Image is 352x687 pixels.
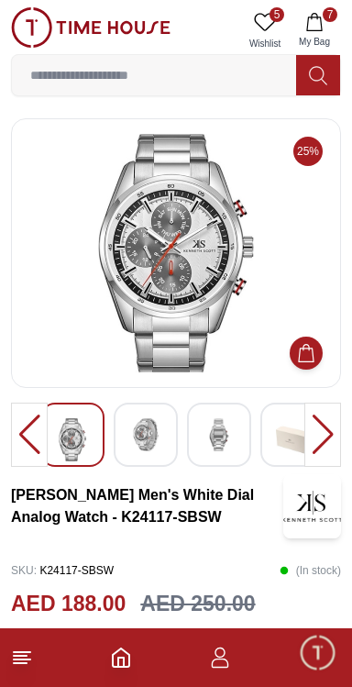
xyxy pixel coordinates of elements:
h3: [PERSON_NAME] Men's White Dial Analog Watch - K24117-SBSW [11,484,283,528]
img: Kenneth Scott Men's White Dial Analog Watch - K24117-GBGW [276,418,309,461]
h2: AED 188.00 [11,588,126,620]
p: ( In stock ) [280,557,341,584]
button: 7My Bag [288,7,341,54]
p: K24117-SBSW [11,557,114,584]
img: ... [11,7,170,48]
img: Kenneth Scott Men's White Dial Analog Watch - K24117-SBSW [283,474,341,538]
img: Kenneth Scott Men's White Dial Analog Watch - K24117-GBGW [56,418,89,461]
a: 5Wishlist [242,7,288,54]
h3: AED 250.00 [140,588,255,620]
span: 5 [269,7,284,22]
div: Chat Widget [298,633,338,673]
span: SKU : [11,564,37,577]
button: Add to Cart [290,337,323,370]
img: Kenneth Scott Men's White Dial Analog Watch - K24117-GBGW [203,418,236,451]
img: Kenneth Scott Men's White Dial Analog Watch - K24117-GBGW [129,418,162,451]
span: 7 [323,7,337,22]
span: My Bag [291,35,337,49]
span: Wishlist [242,37,288,50]
a: Home [110,647,132,669]
span: 25% [293,137,323,166]
img: Kenneth Scott Men's White Dial Analog Watch - K24117-GBGW [27,134,325,372]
